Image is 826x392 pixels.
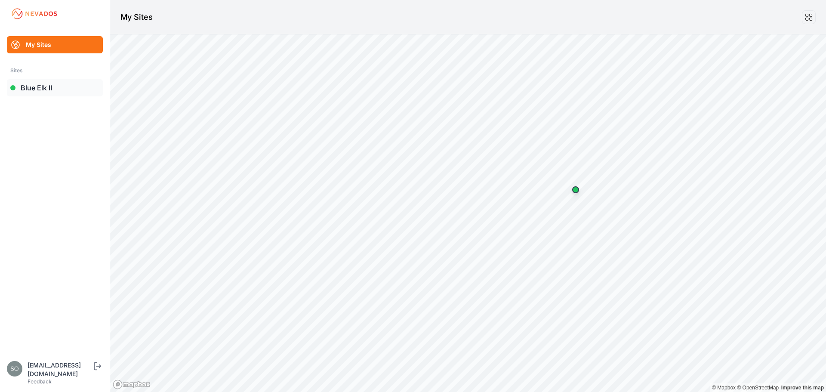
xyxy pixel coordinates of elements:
div: [EMAIL_ADDRESS][DOMAIN_NAME] [28,361,92,378]
a: Mapbox [712,385,736,391]
a: Mapbox logo [113,380,151,389]
div: Map marker [567,181,584,198]
img: solarae@invenergy.com [7,361,22,377]
a: My Sites [7,36,103,53]
a: Feedback [28,378,52,385]
img: Nevados [10,7,59,21]
div: Sites [10,65,99,76]
a: Blue Elk II [7,79,103,96]
canvas: Map [110,34,826,392]
h1: My Sites [120,11,153,23]
a: Map feedback [781,385,824,391]
a: OpenStreetMap [737,385,779,391]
